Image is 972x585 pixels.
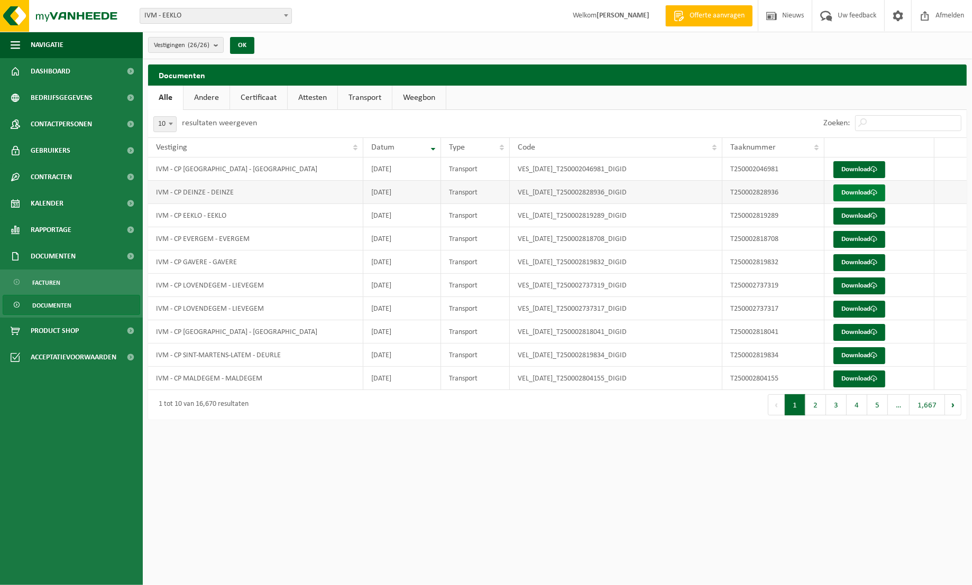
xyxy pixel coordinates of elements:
[148,204,363,227] td: IVM - CP EEKLO - EEKLO
[833,301,885,318] a: Download
[847,394,867,415] button: 4
[184,86,230,110] a: Andere
[154,38,209,53] span: Vestigingen
[833,231,885,248] a: Download
[510,157,722,181] td: VES_[DATE]_T250002046981_DIGID
[31,190,63,217] span: Kalender
[230,37,254,54] button: OK
[510,274,722,297] td: VES_[DATE]_T250002737319_DIGID
[148,157,363,181] td: IVM - CP [GEOGRAPHIC_DATA] - [GEOGRAPHIC_DATA]
[910,394,945,415] button: 1,667
[363,274,441,297] td: [DATE]
[148,367,363,390] td: IVM - CP MALDEGEM - MALDEGEM
[785,394,805,415] button: 1
[154,117,176,132] span: 10
[722,227,824,250] td: T250002818708
[31,243,76,270] span: Documenten
[722,274,824,297] td: T250002737319
[32,273,60,293] span: Facturen
[510,367,722,390] td: VEL_[DATE]_T250002804155_DIGID
[510,343,722,367] td: VEL_[DATE]_T250002819834_DIGID
[833,277,885,294] a: Download
[441,320,510,343] td: Transport
[148,297,363,320] td: IVM - CP LOVENDEGEM - LIEVEGEM
[833,161,885,178] a: Download
[665,5,753,26] a: Offerte aanvragen
[518,143,535,152] span: Code
[31,32,63,58] span: Navigatie
[338,86,392,110] a: Transport
[722,320,824,343] td: T250002818041
[441,157,510,181] td: Transport
[363,181,441,204] td: [DATE]
[363,320,441,343] td: [DATE]
[687,11,747,21] span: Offerte aanvragen
[826,394,847,415] button: 3
[833,370,885,387] a: Download
[945,394,961,415] button: Next
[148,320,363,343] td: IVM - CP [GEOGRAPHIC_DATA] - [GEOGRAPHIC_DATA]
[148,181,363,204] td: IVM - CP DEINZE - DEINZE
[363,204,441,227] td: [DATE]
[722,250,824,274] td: T250002819832
[441,367,510,390] td: Transport
[148,274,363,297] td: IVM - CP LOVENDEGEM - LIEVEGEM
[449,143,465,152] span: Type
[148,227,363,250] td: IVM - CP EVERGEM - EVERGEM
[441,250,510,274] td: Transport
[153,395,249,414] div: 1 tot 10 van 16,670 resultaten
[768,394,785,415] button: Previous
[597,12,649,20] strong: [PERSON_NAME]
[805,394,826,415] button: 2
[31,344,116,370] span: Acceptatievoorwaarden
[363,343,441,367] td: [DATE]
[510,297,722,320] td: VES_[DATE]_T250002737317_DIGID
[230,86,287,110] a: Certificaat
[153,116,177,132] span: 10
[31,318,79,344] span: Product Shop
[722,157,824,181] td: T250002046981
[31,217,71,243] span: Rapportage
[371,143,395,152] span: Datum
[730,143,776,152] span: Taaknummer
[140,8,291,23] span: IVM - EEKLO
[31,58,70,85] span: Dashboard
[363,297,441,320] td: [DATE]
[140,8,292,24] span: IVM - EEKLO
[363,367,441,390] td: [DATE]
[441,297,510,320] td: Transport
[441,227,510,250] td: Transport
[823,119,850,128] label: Zoeken:
[31,111,92,137] span: Contactpersonen
[148,37,224,53] button: Vestigingen(26/26)
[31,164,72,190] span: Contracten
[31,85,93,111] span: Bedrijfsgegevens
[867,394,888,415] button: 5
[833,324,885,341] a: Download
[510,204,722,227] td: VEL_[DATE]_T250002819289_DIGID
[182,119,257,127] label: resultaten weergeven
[148,343,363,367] td: IVM - CP SINT-MARTENS-LATEM - DEURLE
[722,367,824,390] td: T250002804155
[31,137,70,164] span: Gebruikers
[722,343,824,367] td: T250002819834
[833,254,885,271] a: Download
[441,274,510,297] td: Transport
[510,250,722,274] td: VEL_[DATE]_T250002819832_DIGID
[363,157,441,181] td: [DATE]
[148,64,967,85] h2: Documenten
[888,394,910,415] span: …
[148,250,363,274] td: IVM - CP GAVERE - GAVERE
[363,250,441,274] td: [DATE]
[510,181,722,204] td: VEL_[DATE]_T250002828936_DIGID
[3,272,140,292] a: Facturen
[363,227,441,250] td: [DATE]
[441,343,510,367] td: Transport
[392,86,446,110] a: Weegbon
[3,295,140,315] a: Documenten
[722,297,824,320] td: T250002737317
[32,295,71,315] span: Documenten
[156,143,187,152] span: Vestiging
[722,204,824,227] td: T250002819289
[188,42,209,49] count: (26/26)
